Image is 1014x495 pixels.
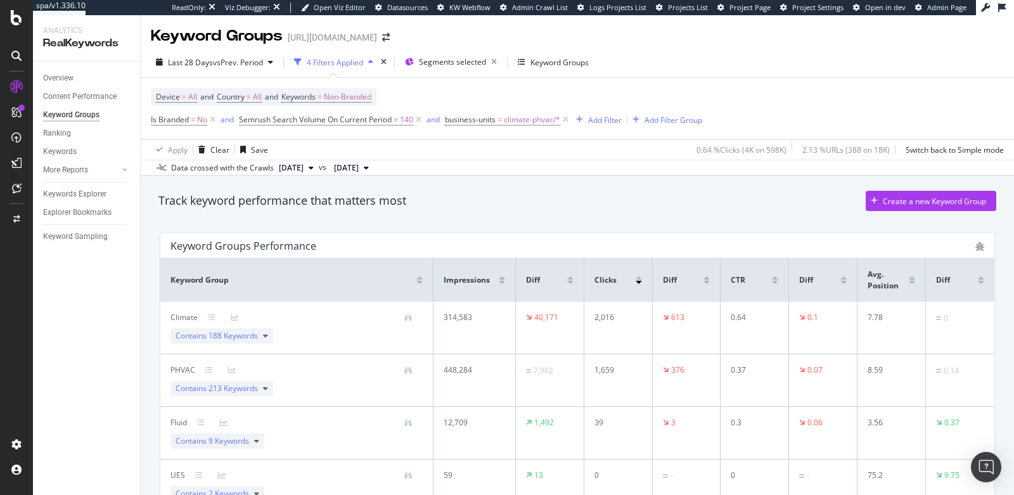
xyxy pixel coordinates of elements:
div: 75.2 [868,470,910,481]
div: Keywords Explorer [43,188,106,201]
div: Keywords [43,145,77,158]
div: 0.37 [731,364,773,376]
a: Open in dev [853,3,906,13]
div: Add Filter Group [645,115,702,125]
span: and [265,91,278,102]
span: Semrush Search Volume On Current Period [239,114,392,125]
div: Keyword Sampling [43,230,108,243]
div: 0.1 [807,312,818,323]
span: Device [156,91,180,102]
div: Save [251,145,268,155]
span: Impressions [444,274,490,286]
div: Ranking [43,127,71,140]
span: No [197,111,207,129]
a: Project Settings [780,3,844,13]
a: Logs Projects List [577,3,646,13]
div: 1,659 [594,364,637,376]
div: 2,016 [594,312,637,323]
div: 12,709 [444,417,499,428]
span: Open Viz Editor [314,3,366,12]
a: Explorer Bookmarks [43,206,131,219]
div: Track keyword performance that matters most [158,193,406,209]
span: Country [217,91,245,102]
a: Keywords Explorer [43,188,131,201]
div: ReadOnly: [172,3,206,13]
span: Last 28 Days [168,57,213,68]
div: Fluid [170,417,187,428]
div: RealKeywords [43,36,130,51]
button: Last 28 DaysvsPrev. Period [151,52,278,72]
div: 0.07 [807,364,823,376]
span: = [497,114,502,125]
span: 213 Keywords [209,383,258,394]
img: Equal [936,316,941,320]
span: Keyword Group [170,274,229,286]
span: Datasources [387,3,428,12]
button: Add Filter Group [627,112,702,127]
div: Clear [210,145,229,155]
span: > [394,114,398,125]
div: Keyword Groups [43,108,99,122]
div: Keyword Groups [151,25,283,47]
div: 2.13 % URLs ( 388 on 18K ) [802,145,890,155]
div: 1,492 [534,417,554,428]
span: All [188,88,197,106]
span: = [191,114,195,125]
div: 0.64 % Clicks ( 4K on 598K ) [696,145,786,155]
span: 2025 Jul. 19th [334,162,359,174]
img: Equal [799,474,804,478]
div: Analytics [43,25,130,36]
span: Is Branded [151,114,189,125]
div: Viz Debugger: [225,3,271,13]
div: Data crossed with the Crawls [171,162,274,174]
a: Datasources [375,3,428,13]
div: 314,583 [444,312,499,323]
div: 9.75 [944,470,959,481]
span: 9 Keywords [209,435,249,446]
span: Contains [176,383,258,394]
div: Keyword Groups Performance [170,240,316,252]
div: 0.37 [944,417,959,428]
div: times [378,56,389,68]
div: bug [975,242,984,251]
a: More Reports [43,164,119,177]
span: 2025 Aug. 16th [279,162,304,174]
div: 7,962 [534,365,553,376]
a: Projects List [656,3,708,13]
div: 8.59 [868,364,910,376]
a: Overview [43,72,131,85]
span: Diff [663,274,677,286]
span: Contains [176,330,258,342]
span: = [182,91,186,102]
div: - [807,470,809,482]
span: Diff [799,274,813,286]
span: Avg. Position [868,269,906,292]
div: Add Filter [588,115,622,125]
div: Content Performance [43,90,117,103]
div: 40,171 [534,312,558,323]
div: 613 [671,312,684,323]
div: 0 [594,470,637,481]
div: Switch back to Simple mode [906,145,1004,155]
div: Create a new Keyword Group [883,196,986,207]
div: 0 [944,312,948,324]
span: Diff [526,274,540,286]
button: Apply [151,139,188,160]
img: Equal [936,369,941,373]
div: and [221,114,234,125]
span: vs [319,162,329,173]
span: Contains [176,435,249,447]
div: [URL][DOMAIN_NAME] [288,31,377,44]
a: Open Viz Editor [301,3,366,13]
div: 3 [671,417,676,428]
a: Keywords [43,145,131,158]
span: 188 Keywords [209,330,258,341]
span: Keywords [281,91,316,102]
div: Climate [170,312,198,323]
span: All [253,88,262,106]
button: and [221,113,234,125]
div: Explorer Bookmarks [43,206,112,219]
div: 0.06 [807,417,823,428]
span: Project Settings [792,3,844,12]
span: business-units [445,114,496,125]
